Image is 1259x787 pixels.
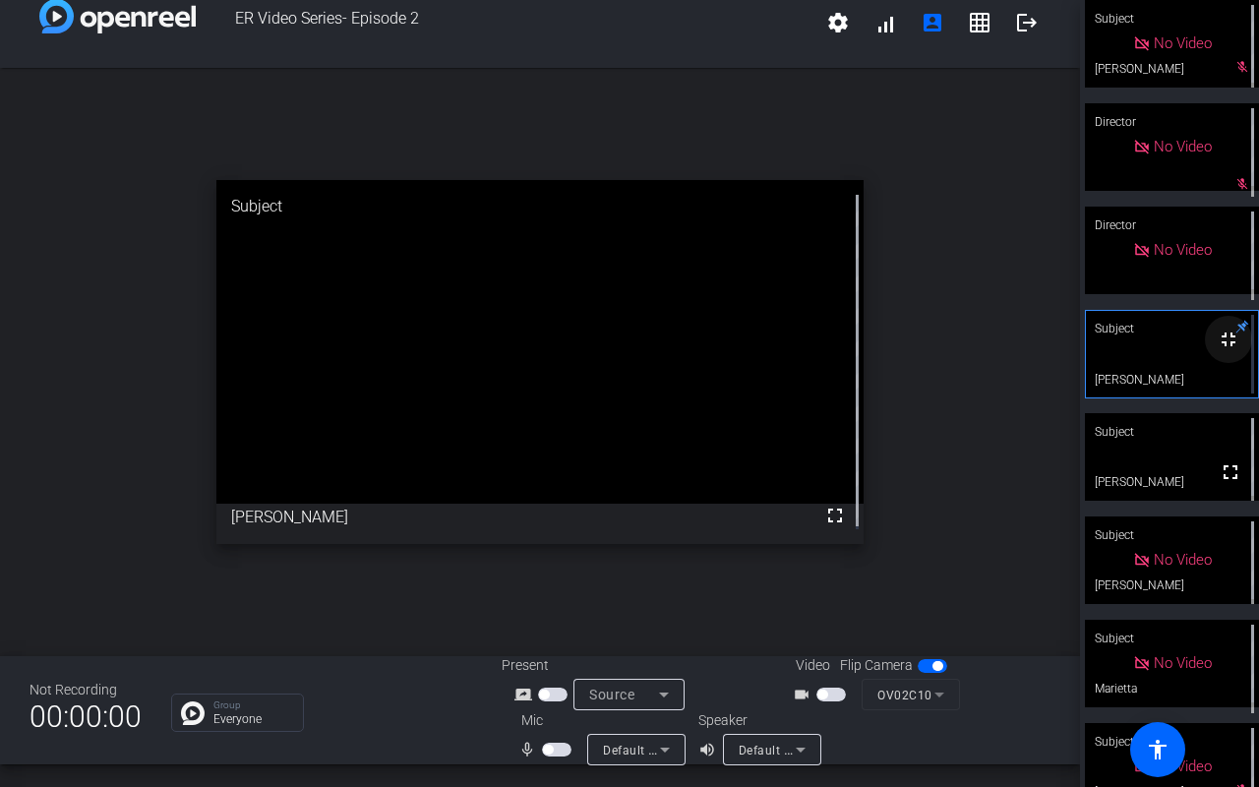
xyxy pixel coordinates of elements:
span: No Video [1154,654,1212,672]
mat-icon: volume_up [698,738,722,761]
span: Default - [PERSON_NAME] (3- Realtek(R) Audio) [603,742,873,757]
div: Present [502,655,698,676]
mat-icon: videocam_outline [793,683,816,706]
span: Flip Camera [840,655,913,676]
div: Speaker [698,710,816,731]
div: Director [1085,103,1259,141]
mat-icon: screen_share_outline [514,683,538,706]
mat-icon: fullscreen [1219,460,1242,484]
span: No Video [1154,34,1212,52]
mat-icon: settings [826,11,850,34]
img: Chat Icon [181,701,205,725]
div: Director [1085,207,1259,244]
span: Video [796,655,830,676]
div: Subject [1085,516,1259,554]
p: Everyone [213,713,293,725]
div: Subject [1085,620,1259,657]
mat-icon: fullscreen [823,504,847,527]
span: 00:00:00 [30,693,142,741]
mat-icon: logout [1015,11,1039,34]
mat-icon: account_box [921,11,944,34]
mat-icon: grid_on [968,11,991,34]
div: Mic [502,710,698,731]
div: Subject [216,180,865,233]
div: Subject [1085,723,1259,760]
div: Not Recording [30,680,142,700]
p: Group [213,700,293,710]
mat-icon: fullscreen_exit [1217,328,1240,351]
span: No Video [1154,138,1212,155]
mat-icon: accessibility [1146,738,1169,761]
mat-icon: mic_none [518,738,542,761]
span: Default - Headphones (3- Realtek(R) Audio) [739,742,986,757]
span: No Video [1154,551,1212,569]
span: Source [589,687,634,702]
div: Subject [1085,310,1259,347]
span: No Video [1154,241,1212,259]
div: Subject [1085,413,1259,451]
